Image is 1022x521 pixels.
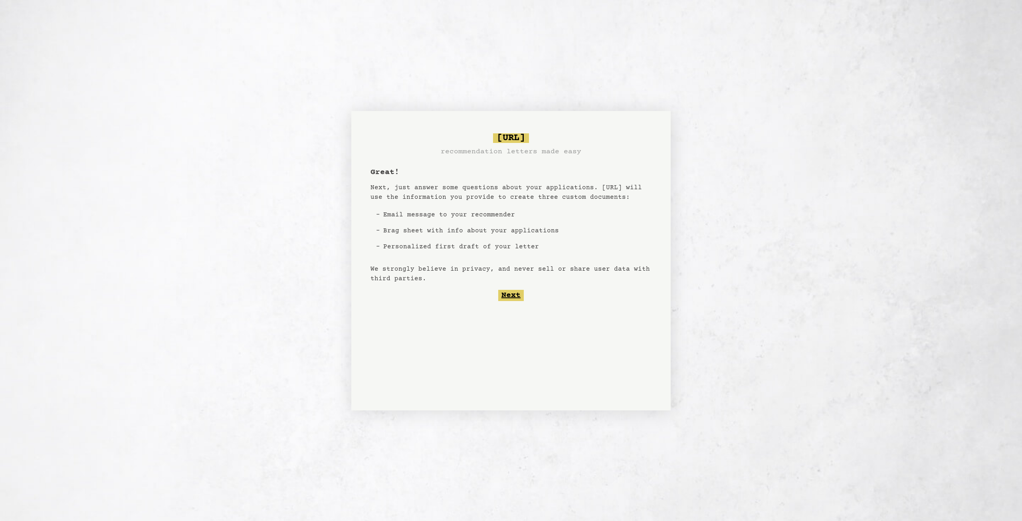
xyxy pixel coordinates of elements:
h1: Great! [370,167,399,178]
li: Brag sheet with info about your applications [380,223,562,239]
p: Next, just answer some questions about your applications. [URL] will use the information you prov... [370,183,652,202]
li: Email message to your recommender [380,207,562,223]
button: Next [498,290,524,301]
h3: recommendation letters made easy [441,146,581,157]
li: Personalized first draft of your letter [380,239,562,255]
p: We strongly believe in privacy, and never sell or share user data with third parties. [370,264,652,283]
span: [URL] [493,133,529,143]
